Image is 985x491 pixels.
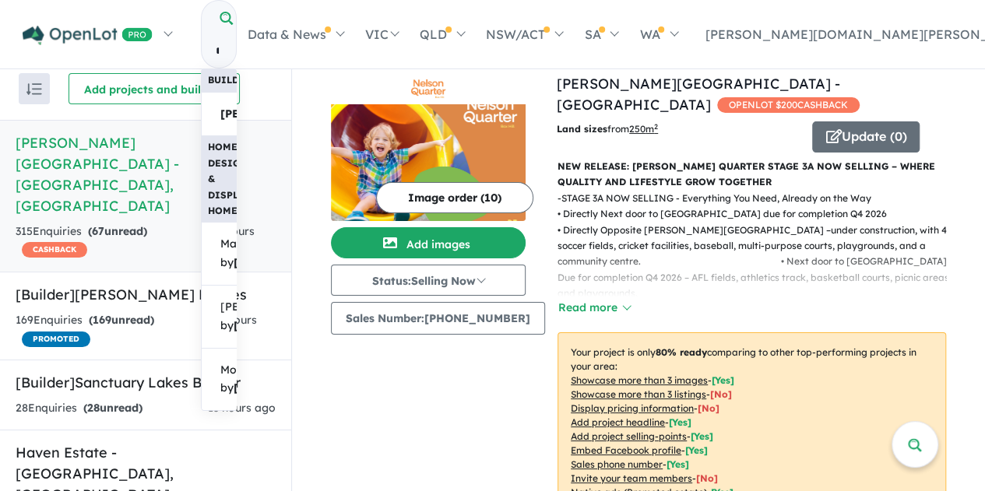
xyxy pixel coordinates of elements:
a: Nelson Quarter Estate - Box Hill LogoNelson Quarter Estate - Box Hill [331,73,526,221]
span: [ Yes ] [669,416,691,428]
b: Home Designs & Display Homes [208,141,254,216]
span: [ Yes ] [685,444,708,456]
p: NEW RELEASE: [PERSON_NAME] QUARTER STAGE 3A NOW SELLING – WHERE QUALITY AND LIFESTYLE GROW TOGETHER [558,159,946,191]
p: - STAGE 3A NOW SELLING - Everything You Need, Already on the Way • Directly Next door to [GEOGRAP... [558,191,959,349]
span: [ No ] [710,388,732,400]
a: Mayne by[PERSON_NAME]Homes [201,222,240,286]
strong: [PERSON_NAME] [234,381,329,395]
u: Showcase more than 3 images [571,374,708,386]
span: [ No ] [696,472,718,484]
strong: ( unread) [89,313,154,327]
b: 80 % ready [656,346,707,358]
button: Add projects and builders [69,73,240,104]
span: 13 hours ago [208,401,276,415]
span: Homes [220,105,354,124]
u: Add project headline [571,416,665,428]
h5: [Builder] Sanctuary Lakes Builder [16,372,276,393]
u: 250 m [629,123,658,135]
a: Mortlake by[PERSON_NAME]Homes [201,348,240,412]
b: Land sizes [557,123,607,135]
span: PROMOTED [22,331,90,347]
span: 169 [93,313,111,327]
button: Sales Number:[PHONE_NUMBER] [331,302,545,335]
span: 28 [87,401,100,415]
a: SA [573,7,628,61]
u: Showcase more than 3 listings [571,388,706,400]
strong: [PERSON_NAME] [234,318,329,332]
button: Read more [558,299,631,317]
button: Add images [331,227,526,258]
img: Nelson Quarter Estate - Box Hill Logo [337,79,519,98]
img: sort.svg [26,83,42,95]
strong: [PERSON_NAME] [234,255,329,269]
h5: [PERSON_NAME][GEOGRAPHIC_DATA] - [GEOGRAPHIC_DATA] , [GEOGRAPHIC_DATA] [16,132,276,216]
div: 169 Enquir ies [16,311,213,349]
strong: [PERSON_NAME] [220,107,316,121]
span: [ No ] [698,402,719,414]
a: WA [628,7,688,61]
span: Mayne by Homes [220,235,367,272]
u: Display pricing information [571,402,694,414]
button: Update (0) [812,121,920,153]
a: QLD [409,7,475,61]
span: OPENLOT $ 200 CASHBACK [717,97,860,113]
strong: ( unread) [83,401,142,415]
a: NSW/ACT [475,7,573,61]
input: Try estate name, suburb, builder or developer [202,34,233,68]
h5: [Builder] [PERSON_NAME] Homes [16,284,276,305]
span: [ Yes ] [667,458,689,470]
span: CASHBACK [22,242,87,258]
u: Embed Facebook profile [571,444,681,456]
a: [PERSON_NAME] by[PERSON_NAME]Homes [201,285,240,349]
span: [ Yes ] [712,374,734,386]
b: Builders [208,74,258,86]
a: Data & News [237,7,354,61]
img: Nelson Quarter Estate - Box Hill [331,104,526,221]
span: [PERSON_NAME] by Homes [220,298,367,335]
a: [PERSON_NAME][GEOGRAPHIC_DATA] - [GEOGRAPHIC_DATA] [557,75,840,114]
span: [ Yes ] [691,430,713,442]
sup: 2 [654,122,658,131]
span: 67 [92,224,104,238]
u: Add project selling-points [571,430,687,442]
div: 315 Enquir ies [16,223,211,260]
button: Image order (10) [376,182,533,213]
p: from [557,121,800,137]
strong: ( unread) [88,224,147,238]
u: Sales phone number [571,458,663,470]
a: [PERSON_NAME]Homes [201,92,240,137]
u: Invite your team members [571,472,692,484]
a: VIC [354,7,409,61]
button: Status:Selling Now [331,265,526,296]
div: 28 Enquir ies [16,399,142,418]
span: Mortlake by Homes [220,361,367,398]
img: Openlot PRO Logo White [23,26,153,45]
